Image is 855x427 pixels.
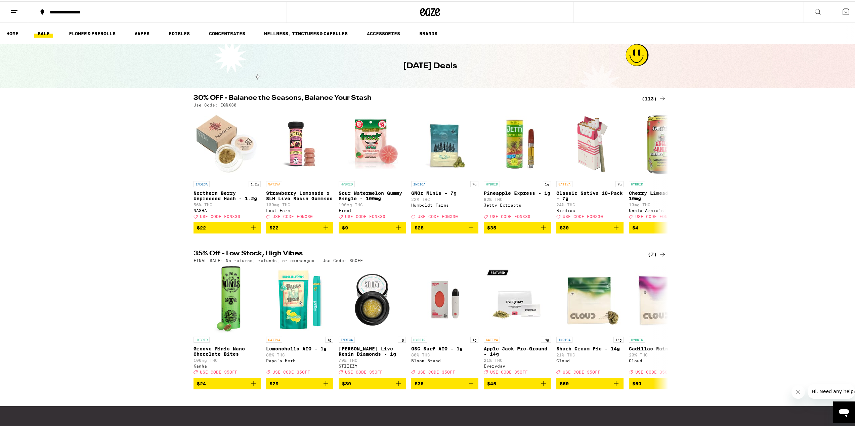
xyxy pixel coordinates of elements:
span: $30 [560,224,569,229]
p: HYBRID [194,335,210,341]
span: $35 [487,224,496,229]
p: 10mg THC [629,201,696,206]
div: Humboldt Farms [411,202,478,206]
span: $4 [632,224,638,229]
button: Add to bag [556,221,624,232]
p: 24% THC [556,201,624,206]
p: 82% THC [484,196,551,200]
p: [PERSON_NAME] Live Resin Diamonds - 1g [339,345,406,355]
a: Open page for Cherry Limeade 7.5oz - 10mg from Uncle Arnie's [629,109,696,221]
span: USE CODE EQNX30 [563,213,603,217]
div: Birdies [556,207,624,211]
div: Froot [339,207,406,211]
p: 20% THC [629,351,696,356]
a: Open page for Strawberry Lemonade x SLH Live Resin Gummies from Lost Farm [266,109,333,221]
button: Add to bag [266,221,333,232]
img: Humboldt Farms - GMOz Minis - 7g [411,109,478,176]
span: USE CODE EQNX30 [345,213,385,217]
button: Add to bag [411,377,478,388]
p: 7g [615,180,624,186]
div: Papa's Herb [266,357,333,361]
button: Add to bag [484,221,551,232]
span: $9 [342,224,348,229]
img: Kanha - Groove Minis Nano Chocolate Bites [214,265,241,332]
a: Open page for Northern Berry Unpressed Hash - 1.2g from NASHA [194,109,261,221]
span: USE CODE 35OFF [345,369,383,373]
button: Add to bag [556,377,624,388]
span: $60 [632,380,641,385]
span: USE CODE EQNX30 [418,213,458,217]
button: Add to bag [411,221,478,232]
a: SALE [34,28,53,36]
span: USE CODE EQNX30 [272,213,313,217]
p: 1g [398,335,406,341]
p: GMOz Minis - 7g [411,189,478,195]
a: Open page for Classic Sativa 10-Pack - 7g from Birdies [556,109,624,221]
div: Everyday [484,362,551,367]
div: Uncle Arnie's [629,207,696,211]
img: Cloud - Sherb Cream Pie - 14g [556,265,624,332]
a: Open page for Lemonchello AIO - 1g from Papa's Herb [266,265,333,376]
p: Classic Sativa 10-Pack - 7g [556,189,624,200]
p: Groove Minis Nano Chocolate Bites [194,345,261,355]
a: Open page for GSC Surf AIO - 1g from Bloom Brand [411,265,478,376]
p: 80% THC [411,351,478,356]
img: Birdies - Classic Sativa 10-Pack - 7g [556,109,624,176]
span: USE CODE 35OFF [635,369,673,373]
a: (113) [642,93,667,101]
p: HYBRID [629,335,645,341]
div: Cloud [556,357,624,361]
button: Add to bag [194,221,261,232]
p: 1.2g [249,180,261,186]
a: CONCENTRATES [206,28,249,36]
p: 14g [613,335,624,341]
p: 14g [541,335,551,341]
p: 100mg THC [339,201,406,206]
p: 88% THC [266,351,333,356]
div: Bloom Brand [411,357,478,361]
p: 21% THC [556,351,624,356]
p: 100mg THC [194,357,261,361]
div: Lost Farm [266,207,333,211]
img: Cloud - Cadillac Rainbow - 14g [629,265,696,332]
div: NASHA [194,207,261,211]
h1: [DATE] Deals [403,59,457,71]
a: FLOWER & PREROLLS [66,28,119,36]
p: HYBRID [339,180,355,186]
span: USE CODE 35OFF [272,369,310,373]
span: USE CODE 35OFF [418,369,455,373]
a: Open page for Sherb Cream Pie - 14g from Cloud [556,265,624,376]
a: WELLNESS, TINCTURES & CAPSULES [261,28,351,36]
button: Add to bag [194,377,261,388]
img: Everyday - Apple Jack Pre-Ground - 14g [484,265,551,332]
a: Open page for Groove Minis Nano Chocolate Bites from Kanha [194,265,261,376]
img: Uncle Arnie's - Cherry Limeade 7.5oz - 10mg [629,109,696,176]
p: Cherry Limeade 7.5oz - 10mg [629,189,696,200]
a: HOME [3,28,22,36]
a: VAPES [131,28,153,36]
p: 79% THC [339,357,406,361]
p: SATIVA [266,335,282,341]
button: Add to bag [484,377,551,388]
p: INDICA [556,335,572,341]
p: 7g [470,180,478,186]
p: SATIVA [266,180,282,186]
p: Strawberry Lemonade x SLH Live Resin Gummies [266,189,333,200]
p: 100mg THC [266,201,333,206]
span: USE CODE 35OFF [563,369,600,373]
p: Cadillac Rainbow - 14g [629,345,696,350]
a: Open page for Apple Jack Pre-Ground - 14g from Everyday [484,265,551,376]
p: SATIVA [556,180,572,186]
img: Froot - Sour Watermelon Gummy Single - 100mg [339,109,406,176]
span: $28 [415,224,424,229]
span: USE CODE EQNX30 [490,213,530,217]
a: (7) [648,249,667,257]
span: $24 [197,380,206,385]
h2: 30% OFF - Balance the Seasons, Balance Your Stash [194,93,634,101]
span: $30 [342,380,351,385]
button: Add to bag [266,377,333,388]
p: Pineapple Express - 1g [484,189,551,195]
img: Jetty Extracts - Pineapple Express - 1g [484,109,551,176]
